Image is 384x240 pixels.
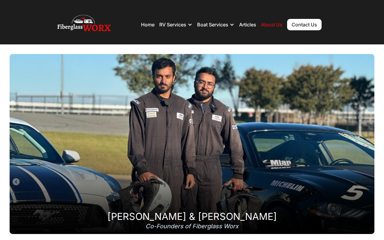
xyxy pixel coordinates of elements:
[159,22,186,28] div: RV Services
[57,13,111,37] img: Fiberglass Worx - RV and Boat repair, RV Roof, RV and Boat Detailing Company Logo
[197,16,234,34] div: Boat Services
[239,22,256,28] a: Articles
[159,16,192,34] div: RV Services
[197,22,228,28] div: Boat Services
[287,19,322,30] a: Contact Us
[261,22,282,28] a: About Us
[145,223,238,229] div: Co-Founders of Fiberglass Worx
[107,214,277,220] div: [PERSON_NAME] & [PERSON_NAME]
[141,22,154,28] a: Home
